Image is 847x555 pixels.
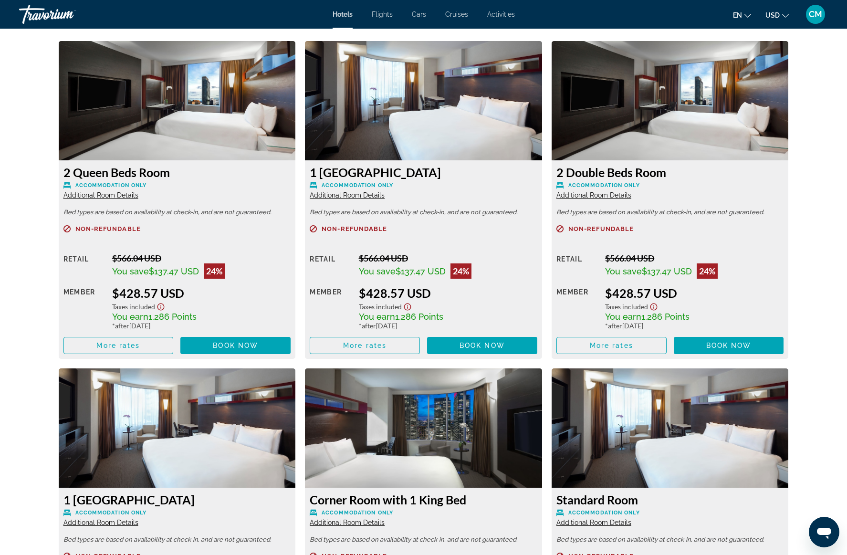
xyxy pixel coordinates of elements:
div: $428.57 USD [359,286,537,300]
button: User Menu [803,4,828,24]
button: More rates [556,337,667,354]
h3: 1 [GEOGRAPHIC_DATA] [63,492,291,507]
span: Hotels [333,10,353,18]
p: Bed types are based on availability at check-in, and are not guaranteed. [63,209,291,216]
div: Member [556,286,598,330]
span: Additional Room Details [63,519,138,526]
span: Taxes included [112,303,155,311]
span: Non-refundable [322,226,387,232]
div: $566.04 USD [112,253,291,263]
span: You save [112,266,149,276]
a: Activities [487,10,515,18]
span: You save [359,266,396,276]
div: 24% [697,263,718,279]
span: Additional Room Details [310,519,385,526]
span: $137.47 USD [149,266,199,276]
span: More rates [343,342,387,349]
h3: Corner Room with 1 King Bed [310,492,537,507]
span: 1,286 Points [148,312,197,322]
button: Book now [180,337,291,354]
div: Retail [556,253,598,279]
span: en [733,11,742,19]
span: More rates [96,342,140,349]
img: 2 Queen Beds Room [59,41,296,160]
button: Show Taxes and Fees disclaimer [402,300,413,311]
span: You save [605,266,642,276]
span: You earn [605,312,641,322]
span: after [115,322,129,330]
h3: 1 [GEOGRAPHIC_DATA] [310,165,537,179]
img: 1 King Bed Room [305,41,542,160]
div: Member [310,286,351,330]
div: Member [63,286,105,330]
span: USD [765,11,780,19]
button: Change language [733,8,751,22]
img: 1 Queen Bed Room [59,368,296,488]
button: Show Taxes and Fees disclaimer [648,300,659,311]
span: Additional Room Details [556,519,631,526]
span: Accommodation Only [568,182,640,188]
span: $137.47 USD [642,266,692,276]
button: More rates [63,337,174,354]
button: Book now [674,337,784,354]
h3: 2 Double Beds Room [556,165,784,179]
div: Retail [63,253,105,279]
a: Cruises [445,10,468,18]
img: 2 Double Beds Room [552,41,789,160]
span: after [362,322,376,330]
a: Cars [412,10,426,18]
span: More rates [590,342,633,349]
h3: Standard Room [556,492,784,507]
div: $566.04 USD [359,253,537,263]
h3: 2 Queen Beds Room [63,165,291,179]
span: Accommodation Only [75,182,147,188]
p: Bed types are based on availability at check-in, and are not guaranteed. [63,536,291,543]
span: You earn [359,312,395,322]
span: Accommodation Only [568,510,640,516]
span: Additional Room Details [63,191,138,199]
span: $137.47 USD [396,266,446,276]
span: CM [809,10,822,19]
span: after [608,322,622,330]
span: Accommodation Only [322,182,393,188]
div: $428.57 USD [112,286,291,300]
span: Book now [460,342,505,349]
div: * [DATE] [359,322,537,330]
span: Accommodation Only [322,510,393,516]
button: Show Taxes and Fees disclaimer [155,300,167,311]
span: Additional Room Details [310,191,385,199]
span: Taxes included [605,303,648,311]
span: Non-refundable [568,226,634,232]
span: Accommodation Only [75,510,147,516]
p: Bed types are based on availability at check-in, and are not guaranteed. [310,209,537,216]
p: Bed types are based on availability at check-in, and are not guaranteed. [310,536,537,543]
div: * [DATE] [112,322,291,330]
span: 1,286 Points [641,312,690,322]
p: Bed types are based on availability at check-in, and are not guaranteed. [556,209,784,216]
div: Retail [310,253,351,279]
div: $566.04 USD [605,253,784,263]
span: Book now [213,342,258,349]
div: 24% [204,263,225,279]
a: Travorium [19,2,115,27]
p: Bed types are based on availability at check-in, and are not guaranteed. [556,536,784,543]
img: Corner Room with 1 King Bed [305,368,542,488]
span: Taxes included [359,303,402,311]
button: Book now [427,337,537,354]
span: You earn [112,312,148,322]
a: Flights [372,10,393,18]
button: More rates [310,337,420,354]
span: Book now [706,342,752,349]
div: * [DATE] [605,322,784,330]
span: Non-refundable [75,226,141,232]
span: 1,286 Points [395,312,443,322]
div: $428.57 USD [605,286,784,300]
span: Additional Room Details [556,191,631,199]
img: Standard Room [552,368,789,488]
button: Change currency [765,8,789,22]
iframe: Button to launch messaging window [809,517,839,547]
